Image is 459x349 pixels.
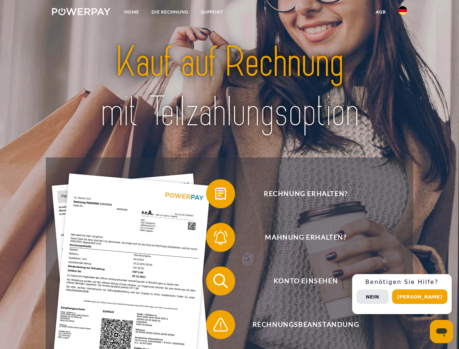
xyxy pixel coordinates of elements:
img: logo-powerpay-white.svg [52,8,110,15]
a: DIE RECHNUNG [145,5,195,19]
span: Rechnung erhalten? [217,179,395,208]
button: Nein [357,289,388,304]
img: de [398,6,407,15]
h3: Benötigen Sie Hilfe? [357,278,447,286]
button: Rechnungsbeanstandung [206,310,395,339]
button: [PERSON_NAME] [392,289,447,304]
img: title-powerpay_de.svg [69,35,390,139]
span: Rechnungsbeanstandung [217,310,395,339]
span: Mahnung erhalten? [217,223,395,252]
img: qb_warning.svg [212,316,230,334]
button: Mahnung erhalten? [206,223,395,252]
a: agb [370,5,392,19]
button: Konto einsehen [206,266,395,296]
iframe: Schaltfläche zum Öffnen des Messaging-Fensters [430,320,453,343]
a: SUPPORT [195,5,229,19]
a: Home [118,5,145,19]
button: Rechnung erhalten? [206,179,395,208]
img: qb_search.svg [212,272,230,290]
img: qb_bell.svg [212,228,230,246]
span: Konto einsehen [217,266,395,296]
div: Schnellhilfe [352,274,452,314]
img: qb_bill.svg [212,185,230,203]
